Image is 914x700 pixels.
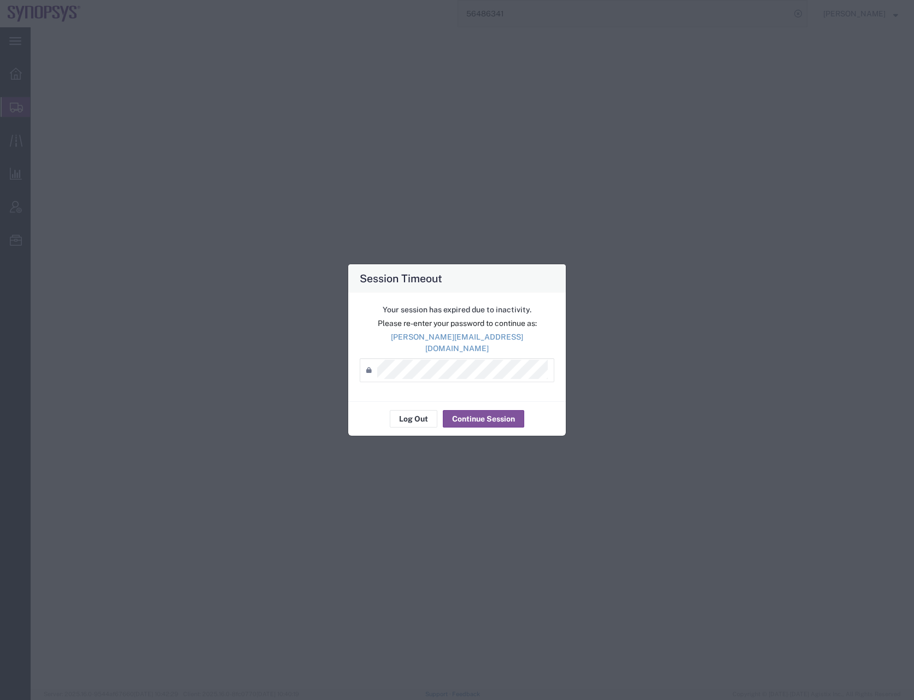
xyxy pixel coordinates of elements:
h4: Session Timeout [360,270,442,286]
button: Log Out [390,410,437,428]
button: Continue Session [443,410,524,428]
p: Your session has expired due to inactivity. [360,304,554,316]
p: Please re-enter your password to continue as: [360,318,554,329]
p: [PERSON_NAME][EMAIL_ADDRESS][DOMAIN_NAME] [360,331,554,354]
